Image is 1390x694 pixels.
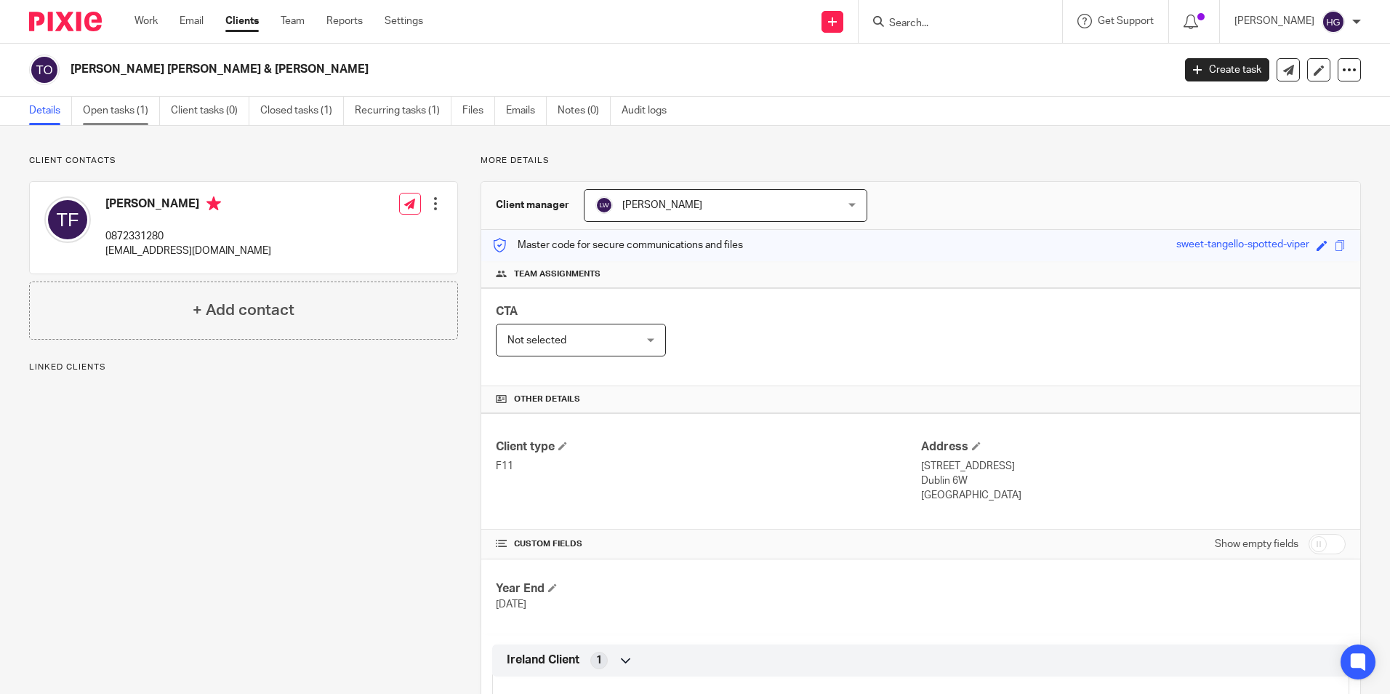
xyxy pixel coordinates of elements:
[105,244,271,258] p: [EMAIL_ADDRESS][DOMAIN_NAME]
[1176,237,1309,254] div: sweet-tangello-spotted-viper
[496,581,920,597] h4: Year End
[1185,58,1269,81] a: Create task
[921,439,1346,455] h4: Address
[206,196,221,211] i: Primary
[225,14,259,28] a: Clients
[496,538,920,550] h4: CUSTOM FIELDS
[514,394,580,405] span: Other details
[71,62,944,77] h2: [PERSON_NAME] [PERSON_NAME] & [PERSON_NAME]
[507,335,566,346] span: Not selected
[260,97,344,125] a: Closed tasks (1)
[496,599,526,610] span: [DATE]
[462,97,495,125] a: Files
[44,196,91,243] img: svg%3E
[595,196,613,214] img: svg%3E
[514,268,600,280] span: Team assignments
[558,97,611,125] a: Notes (0)
[1234,14,1314,28] p: [PERSON_NAME]
[506,97,547,125] a: Emails
[193,299,294,322] h4: + Add contact
[180,14,204,28] a: Email
[385,14,423,28] a: Settings
[29,55,60,85] img: svg%3E
[29,362,458,373] p: Linked clients
[134,14,158,28] a: Work
[83,97,160,125] a: Open tasks (1)
[1098,16,1154,26] span: Get Support
[29,12,102,31] img: Pixie
[622,97,678,125] a: Audit logs
[355,97,451,125] a: Recurring tasks (1)
[507,653,579,668] span: Ireland Client
[622,200,702,210] span: [PERSON_NAME]
[496,439,920,455] h4: Client type
[105,229,271,244] p: 0872331280
[326,14,363,28] a: Reports
[496,198,569,212] h3: Client manager
[496,306,518,317] span: CTA
[481,155,1361,167] p: More details
[29,155,458,167] p: Client contacts
[105,196,271,215] h4: [PERSON_NAME]
[171,97,249,125] a: Client tasks (0)
[596,653,602,668] span: 1
[29,97,72,125] a: Details
[921,488,1346,503] p: [GEOGRAPHIC_DATA]
[1215,537,1298,551] label: Show empty fields
[921,474,1346,488] p: Dublin 6W
[921,459,1346,474] p: [STREET_ADDRESS]
[496,459,920,474] p: F11
[281,14,305,28] a: Team
[1322,10,1345,33] img: svg%3E
[492,238,743,252] p: Master code for secure communications and files
[888,17,1019,31] input: Search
